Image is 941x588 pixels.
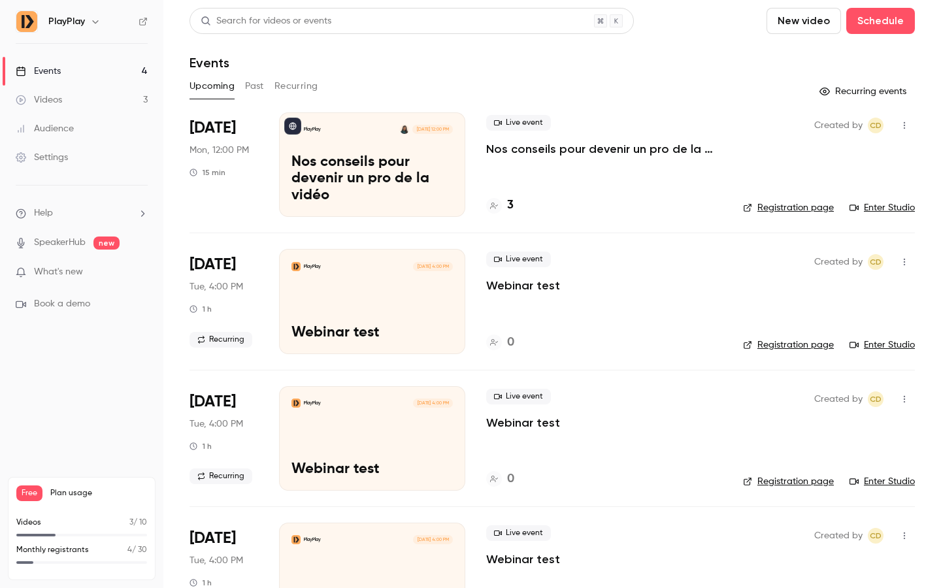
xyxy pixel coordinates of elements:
[190,112,258,217] div: Oct 13 Mon, 12:00 PM (Europe/Paris)
[486,197,514,214] a: 3
[870,118,882,133] span: CD
[190,280,243,293] span: Tue, 4:00 PM
[868,391,883,407] span: Cintia Da Veiga
[304,400,321,406] p: PlayPlay
[486,551,560,567] a: Webinar test
[743,201,834,214] a: Registration page
[129,519,133,527] span: 3
[814,81,915,102] button: Recurring events
[486,115,551,131] span: Live event
[190,468,252,484] span: Recurring
[16,65,61,78] div: Events
[279,386,465,491] a: Webinar testPlayPlay[DATE] 4:00 PMWebinar test
[486,252,551,267] span: Live event
[190,304,212,314] div: 1 h
[868,528,883,544] span: Cintia Da Veiga
[190,391,236,412] span: [DATE]
[16,93,62,106] div: Videos
[291,399,301,408] img: Webinar test
[304,263,321,270] p: PlayPlay
[190,76,235,97] button: Upcoming
[190,386,258,491] div: Oct 21 Tue, 4:00 PM (Europe/Brussels)
[34,297,90,311] span: Book a demo
[190,441,212,451] div: 1 h
[814,528,863,544] span: Created by
[16,122,74,135] div: Audience
[486,525,551,541] span: Live event
[870,391,882,407] span: CD
[291,535,301,544] img: Webinar test
[846,8,915,34] button: Schedule
[486,470,514,488] a: 0
[127,546,132,554] span: 4
[868,118,883,133] span: Cintia Da Veiga
[291,154,453,204] p: Nos conseils pour devenir un pro de la vidéo
[743,338,834,351] a: Registration page
[16,485,42,501] span: Free
[304,536,321,543] p: PlayPlay
[190,528,236,549] span: [DATE]
[291,461,453,478] p: Webinar test
[850,338,915,351] a: Enter Studio
[190,554,243,567] span: Tue, 4:00 PM
[16,517,41,529] p: Videos
[486,389,551,404] span: Live event
[190,332,252,348] span: Recurring
[486,334,514,351] a: 0
[291,325,453,342] p: Webinar test
[93,237,120,250] span: new
[48,15,85,28] h6: PlayPlay
[870,528,882,544] span: CD
[291,262,301,271] img: Webinar test
[16,206,148,220] li: help-dropdown-opener
[413,262,452,271] span: [DATE] 4:00 PM
[743,475,834,488] a: Registration page
[850,475,915,488] a: Enter Studio
[304,126,321,133] p: PlayPlay
[201,14,331,28] div: Search for videos or events
[413,399,452,408] span: [DATE] 4:00 PM
[868,254,883,270] span: Cintia Da Veiga
[486,415,560,431] a: Webinar test
[50,488,147,498] span: Plan usage
[34,236,86,250] a: SpeakerHub
[190,167,225,178] div: 15 min
[190,55,229,71] h1: Events
[400,125,409,134] img: Cintia Da Veiga
[850,201,915,214] a: Enter Studio
[16,151,68,164] div: Settings
[486,141,722,157] a: Nos conseils pour devenir un pro de la vidéo
[129,517,147,529] p: / 10
[34,206,53,220] span: Help
[190,249,258,353] div: Oct 14 Tue, 4:00 PM (Europe/Brussels)
[190,144,249,157] span: Mon, 12:00 PM
[507,470,514,488] h4: 0
[16,544,89,556] p: Monthly registrants
[413,535,452,544] span: [DATE] 4:00 PM
[767,8,841,34] button: New video
[190,254,236,275] span: [DATE]
[279,249,465,353] a: Webinar testPlayPlay[DATE] 4:00 PMWebinar test
[507,197,514,214] h4: 3
[814,254,863,270] span: Created by
[279,112,465,217] a: Nos conseils pour devenir un pro de la vidéoPlayPlayCintia Da Veiga[DATE] 12:00 PMNos conseils po...
[412,125,452,134] span: [DATE] 12:00 PM
[34,265,83,279] span: What's new
[16,11,37,32] img: PlayPlay
[190,118,236,139] span: [DATE]
[245,76,264,97] button: Past
[274,76,318,97] button: Recurring
[507,334,514,351] h4: 0
[870,254,882,270] span: CD
[814,118,863,133] span: Created by
[127,544,147,556] p: / 30
[190,578,212,588] div: 1 h
[190,417,243,431] span: Tue, 4:00 PM
[486,278,560,293] a: Webinar test
[814,391,863,407] span: Created by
